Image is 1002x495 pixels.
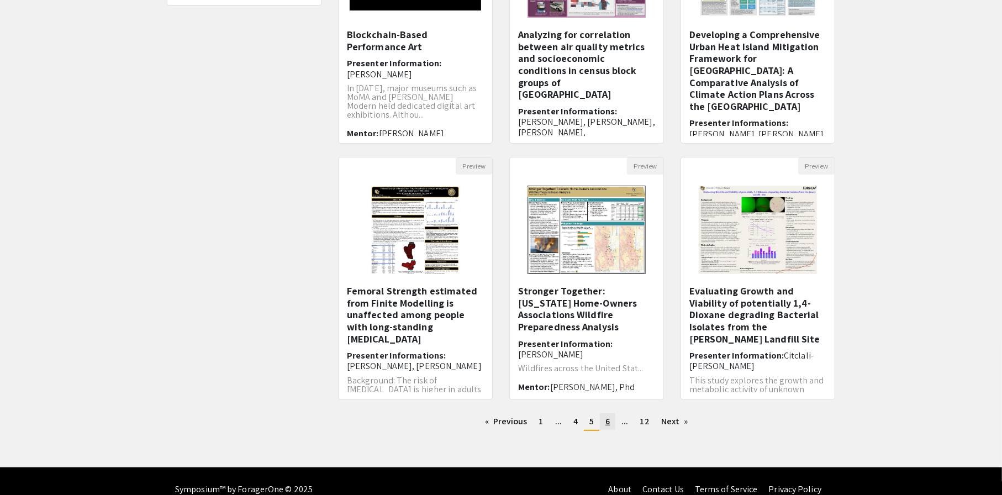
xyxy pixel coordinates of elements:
[347,285,484,345] h5: Femoral Strength estimated from Finite Modelling is unaffected among people with long-standing [M...
[539,415,544,427] span: 1
[656,413,694,430] a: Next page
[621,415,628,427] span: ...
[518,116,655,149] span: [PERSON_NAME], [PERSON_NAME], [PERSON_NAME], [PERSON_NAME]...
[573,415,578,427] span: 4
[338,413,835,431] ul: Pagination
[8,445,47,487] iframe: Chat
[518,285,655,333] h5: Stronger Together: [US_STATE] Home-Owners Associations Wildfire Preparedness Analysis
[518,339,655,360] h6: Presenter Information:
[689,350,826,371] h6: Presenter Information:
[695,483,758,495] a: Terms of Service
[347,128,379,139] span: Mentor:
[516,175,656,285] img: <p><strong style="color: black;">Stronger Together: </strong><span style="color: black;">Colorado...
[347,29,484,52] h5: Blockchain-Based Performance Art
[681,157,835,400] div: Open Presentation <p>Evaluating Growth and Viability of potentially 1,4-Dioxane degrading Bacteri...
[338,157,493,400] div: Open Presentation <p>Femoral Strength estimated from Finite Modelling is unaffected among people ...
[347,69,412,80] span: [PERSON_NAME]
[347,376,484,412] p: Background: The risk of [MEDICAL_DATA] is higher in adults with [MEDICAL_DATA] (T1D); however, bo...
[518,29,655,101] h5: Analyzing for correlation between air quality metrics and socioeconomic conditions in census bloc...
[347,350,484,371] h6: Presenter Informations:
[688,175,827,285] img: <p>Evaluating Growth and Viability of potentially 1,4-Dioxane degrading Bacterial Isolates from t...
[689,350,814,372] span: Citclali-[PERSON_NAME]
[347,58,484,79] h6: Presenter Information:
[347,360,482,372] span: [PERSON_NAME], [PERSON_NAME]
[347,128,444,150] span: [PERSON_NAME] [PERSON_NAME]
[518,349,583,360] span: [PERSON_NAME]
[347,82,477,120] span: In [DATE], major museums such as MoMA and [PERSON_NAME] Modern held dedicated digital art exhibit...
[509,157,664,400] div: Open Presentation <p><strong style="color: black;">Stronger Together: </strong><span style="color...
[769,483,821,495] a: Privacy Policy
[605,415,610,427] span: 6
[456,157,492,175] button: Preview
[642,483,684,495] a: Contact Us
[479,413,533,430] a: Previous page
[518,106,655,149] h6: Presenter Informations:
[518,381,550,393] span: Mentor:
[689,128,826,161] span: [PERSON_NAME], [PERSON_NAME], [PERSON_NAME], [PERSON_NAME]...
[555,415,562,427] span: ...
[627,157,663,175] button: Preview
[689,285,826,345] h5: Evaluating Growth and Viability of potentially 1,4-Dioxane degrading Bacterial Isolates from the ...
[518,364,655,373] p: Wildfires across the United Stat...
[798,157,835,175] button: Preview
[608,483,631,495] a: About
[640,415,650,427] span: 12
[550,381,635,393] span: [PERSON_NAME], Phd
[689,118,826,160] h6: Presenter Informations:
[347,175,483,285] img: <p>Femoral Strength estimated from Finite Modelling is unaffected among people with long-standing...
[689,376,826,420] p: This study explores the growth and metabolic activity of unknown bacterial isolates sourced from ...
[589,415,594,427] span: 5
[689,29,826,112] h5: Developing a Comprehensive Urban Heat Island Mitigation Framework for [GEOGRAPHIC_DATA]: A Compar...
